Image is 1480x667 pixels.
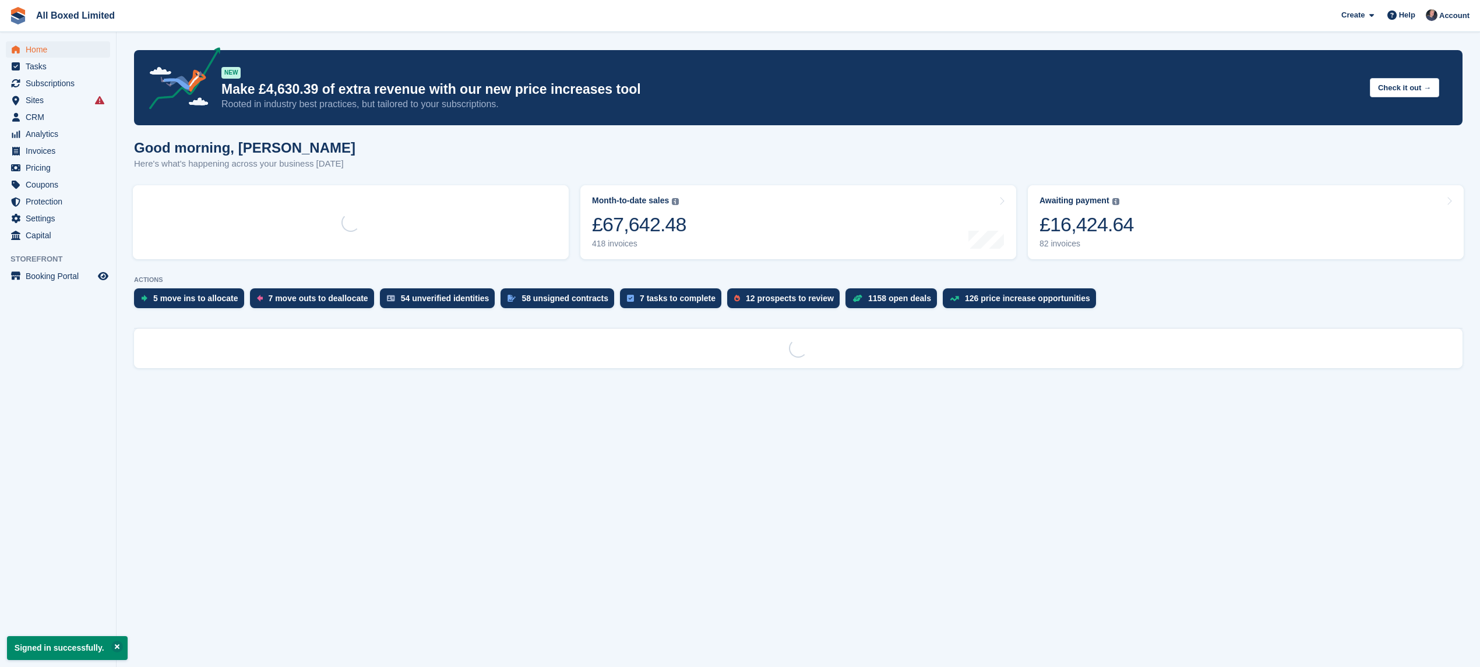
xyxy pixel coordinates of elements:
img: task-75834270c22a3079a89374b754ae025e5fb1db73e45f91037f5363f120a921f8.svg [627,295,634,302]
a: Awaiting payment £16,424.64 82 invoices [1028,185,1464,259]
img: verify_identity-adf6edd0f0f0b5bbfe63781bf79b02c33cf7c696d77639b501bdc392416b5a36.svg [387,295,395,302]
div: 7 move outs to deallocate [269,294,368,303]
div: £16,424.64 [1039,213,1134,237]
span: Coupons [26,177,96,193]
span: Help [1399,9,1415,21]
a: 54 unverified identities [380,288,501,314]
a: menu [6,268,110,284]
div: 126 price increase opportunities [965,294,1090,303]
div: 5 move ins to allocate [153,294,238,303]
a: 7 move outs to deallocate [250,288,380,314]
p: Signed in successfully. [7,636,128,660]
span: Home [26,41,96,58]
span: Booking Portal [26,268,96,284]
a: 126 price increase opportunities [943,288,1102,314]
span: Settings [26,210,96,227]
img: icon-info-grey-7440780725fd019a000dd9b08b2336e03edf1995a4989e88bcd33f0948082b44.svg [672,198,679,205]
span: Create [1341,9,1365,21]
img: move_ins_to_allocate_icon-fdf77a2bb77ea45bf5b3d319d69a93e2d87916cf1d5bf7949dd705db3b84f3ca.svg [141,295,147,302]
a: menu [6,160,110,176]
button: Check it out → [1370,78,1439,97]
a: menu [6,92,110,108]
span: Capital [26,227,96,243]
a: menu [6,143,110,159]
p: Make £4,630.39 of extra revenue with our new price increases tool [221,81,1361,98]
img: move_outs_to_deallocate_icon-f764333ba52eb49d3ac5e1228854f67142a1ed5810a6f6cc68b1a99e826820c5.svg [257,295,263,302]
p: Rooted in industry best practices, but tailored to your subscriptions. [221,98,1361,111]
div: 7 tasks to complete [640,294,716,303]
a: menu [6,193,110,210]
img: Dan Goss [1426,9,1437,21]
div: 54 unverified identities [401,294,489,303]
h1: Good morning, [PERSON_NAME] [134,140,355,156]
p: Here's what's happening across your business [DATE] [134,157,355,171]
a: 1158 open deals [845,288,943,314]
div: Month-to-date sales [592,196,669,206]
a: menu [6,227,110,243]
img: prospect-51fa495bee0391a8d652442698ab0144808aea92771e9ea1ae160a38d050c398.svg [734,295,740,302]
span: Analytics [26,126,96,142]
a: menu [6,126,110,142]
a: 58 unsigned contracts [501,288,620,314]
a: 12 prospects to review [727,288,845,314]
img: stora-icon-8386f47178a22dfd0bd8f6a31ec36ba5ce8667c1dd55bd0f319d3a0aa187defe.svg [9,7,27,24]
div: 418 invoices [592,239,686,249]
img: price_increase_opportunities-93ffe204e8149a01c8c9dc8f82e8f89637d9d84a8eef4429ea346261dce0b2c0.svg [950,296,959,301]
span: Tasks [26,58,96,75]
a: All Boxed Limited [31,6,119,25]
a: menu [6,177,110,193]
span: Storefront [10,253,116,265]
span: Sites [26,92,96,108]
a: menu [6,210,110,227]
img: price-adjustments-announcement-icon-8257ccfd72463d97f412b2fc003d46551f7dbcb40ab6d574587a9cd5c0d94... [139,47,221,114]
span: Pricing [26,160,96,176]
a: 5 move ins to allocate [134,288,250,314]
a: menu [6,109,110,125]
span: Invoices [26,143,96,159]
a: menu [6,41,110,58]
div: 12 prospects to review [746,294,834,303]
i: Smart entry sync failures have occurred [95,96,104,105]
a: menu [6,58,110,75]
p: ACTIONS [134,276,1463,284]
div: NEW [221,67,241,79]
img: deal-1b604bf984904fb50ccaf53a9ad4b4a5d6e5aea283cecdc64d6e3604feb123c2.svg [852,294,862,302]
span: CRM [26,109,96,125]
a: Preview store [96,269,110,283]
span: Subscriptions [26,75,96,91]
img: contract_signature_icon-13c848040528278c33f63329250d36e43548de30e8caae1d1a13099fd9432cc5.svg [508,295,516,302]
a: menu [6,75,110,91]
div: £67,642.48 [592,213,686,237]
img: icon-info-grey-7440780725fd019a000dd9b08b2336e03edf1995a4989e88bcd33f0948082b44.svg [1112,198,1119,205]
a: 7 tasks to complete [620,288,727,314]
div: 82 invoices [1039,239,1134,249]
div: 1158 open deals [868,294,931,303]
span: Account [1439,10,1470,22]
div: 58 unsigned contracts [521,294,608,303]
a: Month-to-date sales £67,642.48 418 invoices [580,185,1016,259]
span: Protection [26,193,96,210]
div: Awaiting payment [1039,196,1109,206]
